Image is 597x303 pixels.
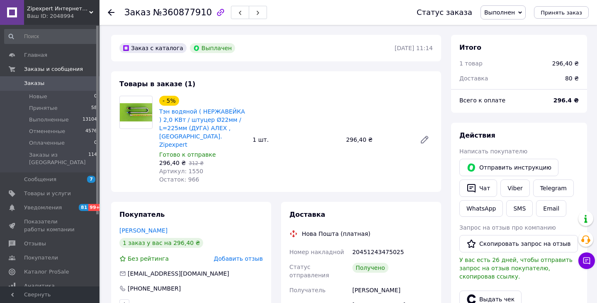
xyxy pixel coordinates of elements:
[459,148,527,155] span: Написать покупателю
[119,238,203,248] div: 1 заказ у вас на 296,40 ₴
[159,108,245,148] a: Тэн водяной ( НЕРЖАВЕЙКА ) 2,0 КВт / штуцер Ø22мм / L=225мм (ДУГА) АЛЕХ , [GEOGRAPHIC_DATA]. Zipe...
[351,283,434,298] div: [PERSON_NAME]
[249,134,342,145] div: 1 шт.
[29,93,47,100] span: Новые
[29,139,65,147] span: Оплаченные
[88,151,97,166] span: 114
[24,176,56,183] span: Сообщения
[159,151,216,158] span: Готово к отправке
[85,128,97,135] span: 4576
[94,93,97,100] span: 0
[214,255,263,262] span: Добавить отзыв
[119,43,187,53] div: Заказ с каталога
[189,160,204,166] span: 312 ₴
[534,6,589,19] button: Принять заказ
[289,264,329,279] span: Статус отправления
[395,45,433,51] time: [DATE] 11:14
[459,235,578,252] button: Скопировать запрос на отзыв
[289,249,344,255] span: Номер накладной
[459,44,481,51] span: Итого
[553,97,579,104] b: 296.4 ₴
[159,168,203,175] span: Артикул: 1550
[536,200,566,217] button: Email
[128,255,169,262] span: Без рейтинга
[459,159,558,176] button: Отправить инструкцию
[459,257,573,280] span: У вас есть 26 дней, чтобы отправить запрос на отзыв покупателю, скопировав ссылку.
[27,12,99,20] div: Ваш ID: 2048994
[352,263,388,273] div: Получено
[108,8,114,17] div: Вернуться назад
[79,204,88,211] span: 81
[560,69,584,87] div: 80 ₴
[417,8,472,17] div: Статус заказа
[29,104,58,112] span: Принятые
[506,200,533,217] button: SMS
[533,179,574,197] a: Telegram
[24,282,55,290] span: Аналитика
[87,176,95,183] span: 7
[484,9,515,16] span: Выполнен
[24,254,58,262] span: Покупатели
[459,131,495,139] span: Действия
[459,179,497,197] button: Чат
[459,97,505,104] span: Всего к оплате
[416,131,433,148] a: Редактировать
[91,104,97,112] span: 58
[24,218,77,233] span: Показатели работы компании
[29,116,69,124] span: Выполненные
[578,252,595,269] button: Чат с покупателем
[27,5,89,12] span: Zipexpert Интернет-магазин по продаже ювелирных украшений и всего еще
[119,211,165,218] span: Покупатель
[459,60,483,67] span: 1 товар
[88,204,102,211] span: 99+
[153,7,212,17] span: №360877910
[541,10,582,16] span: Принять заказ
[289,211,325,218] span: Доставка
[24,65,83,73] span: Заказы и сообщения
[94,139,97,147] span: 0
[24,51,47,59] span: Главная
[552,59,579,68] div: 296,40 ₴
[24,240,46,247] span: Отзывы
[159,160,186,166] span: 296,40 ₴
[159,176,199,183] span: Остаток: 966
[190,43,235,53] div: Выплачен
[300,230,372,238] div: Нова Пошта (платная)
[343,134,413,145] div: 296,40 ₴
[119,227,167,234] a: [PERSON_NAME]
[500,179,529,197] a: Viber
[24,190,71,197] span: Товары и услуги
[459,200,503,217] a: WhatsApp
[124,7,150,17] span: Заказ
[128,270,229,277] span: [EMAIL_ADDRESS][DOMAIN_NAME]
[24,204,62,211] span: Уведомления
[29,128,65,135] span: Отмененные
[459,75,488,82] span: Доставка
[351,245,434,259] div: 20451243475025
[4,29,98,44] input: Поиск
[83,116,97,124] span: 13104
[289,287,325,293] span: Получатель
[24,80,44,87] span: Заказы
[459,224,556,231] span: Запрос на отзыв про компанию
[24,268,69,276] span: Каталог ProSale
[127,284,182,293] div: [PHONE_NUMBER]
[120,103,152,121] img: Тэн водяной ( НЕРЖАВЕЙКА ) 2,0 КВт / штуцер Ø22мм / L=225мм (ДУГА) АЛЕХ , Украина. Zipexpert
[29,151,88,166] span: Заказы из [GEOGRAPHIC_DATA]
[159,96,179,106] div: - 5%
[119,80,195,88] span: Товары в заказе (1)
